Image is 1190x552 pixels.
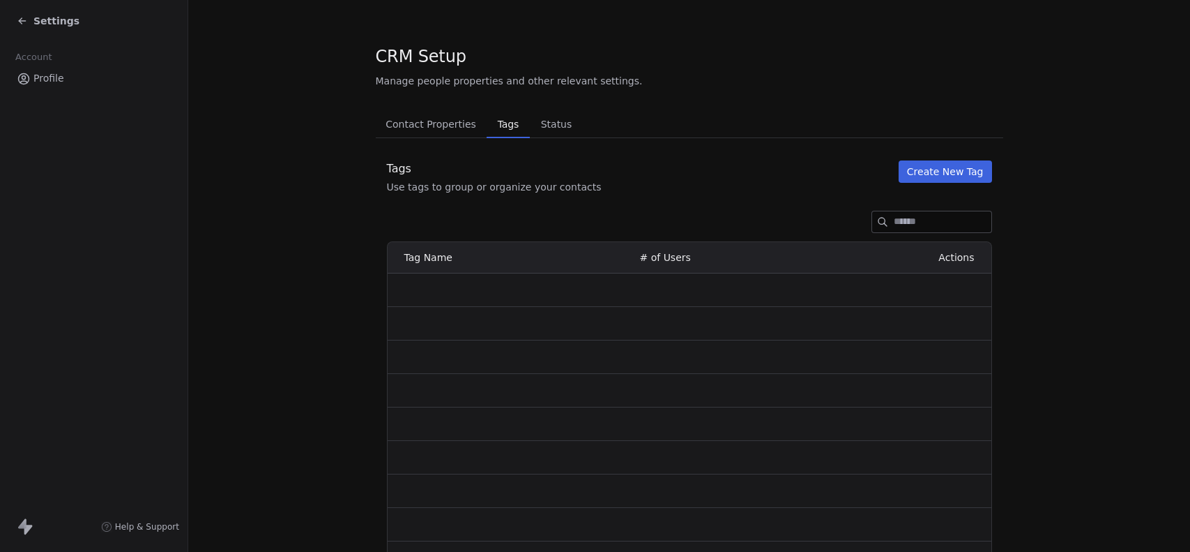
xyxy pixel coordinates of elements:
[640,252,691,263] span: # of Users
[387,180,602,194] div: Use tags to group or organize your contacts
[376,74,643,88] span: Manage people properties and other relevant settings.
[938,251,974,265] span: Actions
[101,521,179,532] a: Help & Support
[535,114,578,134] span: Status
[33,71,64,86] span: Profile
[9,47,58,68] span: Account
[492,114,524,134] span: Tags
[387,161,602,177] div: Tags
[11,67,176,90] a: Profile
[404,252,452,263] span: Tag Name
[17,14,79,28] a: Settings
[115,521,179,532] span: Help & Support
[380,114,482,134] span: Contact Properties
[33,14,79,28] span: Settings
[899,161,992,183] button: Create New Tag
[376,46,466,67] span: CRM Setup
